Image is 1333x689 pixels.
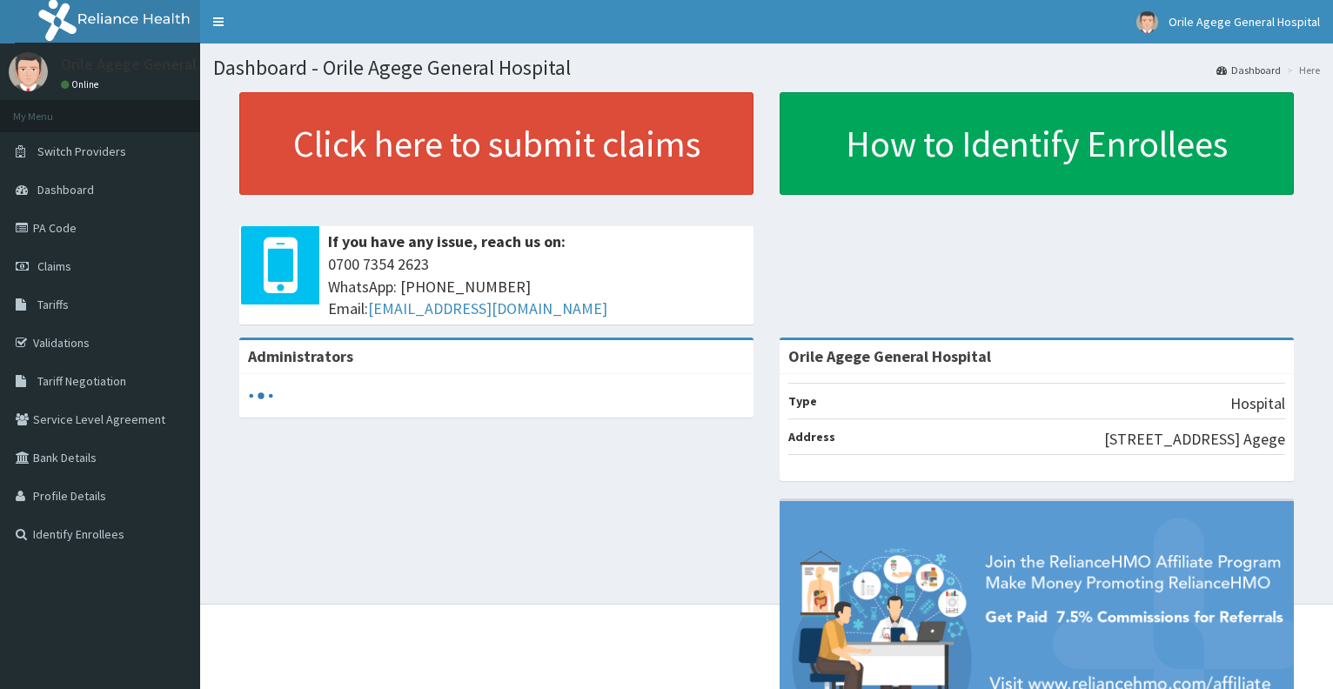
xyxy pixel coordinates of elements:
b: Administrators [248,346,353,366]
li: Here [1283,63,1320,77]
span: Tariff Negotiation [37,373,126,389]
p: Orile Agege General Hospital [61,57,258,72]
a: How to Identify Enrollees [780,92,1294,195]
b: Address [788,429,835,445]
a: [EMAIL_ADDRESS][DOMAIN_NAME] [368,298,607,318]
span: Switch Providers [37,144,126,159]
p: [STREET_ADDRESS] Agege [1104,428,1285,451]
span: Orile Agege General Hospital [1169,14,1320,30]
img: User Image [1136,11,1158,33]
img: User Image [9,52,48,91]
p: Hospital [1230,392,1285,415]
b: If you have any issue, reach us on: [328,231,566,251]
span: Tariffs [37,297,69,312]
svg: audio-loading [248,383,274,409]
h1: Dashboard - Orile Agege General Hospital [213,57,1320,79]
span: 0700 7354 2623 WhatsApp: [PHONE_NUMBER] Email: [328,253,745,320]
span: Dashboard [37,182,94,197]
span: Claims [37,258,71,274]
a: Click here to submit claims [239,92,754,195]
a: Dashboard [1216,63,1281,77]
b: Type [788,393,817,409]
a: Online [61,78,103,90]
strong: Orile Agege General Hospital [788,346,991,366]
